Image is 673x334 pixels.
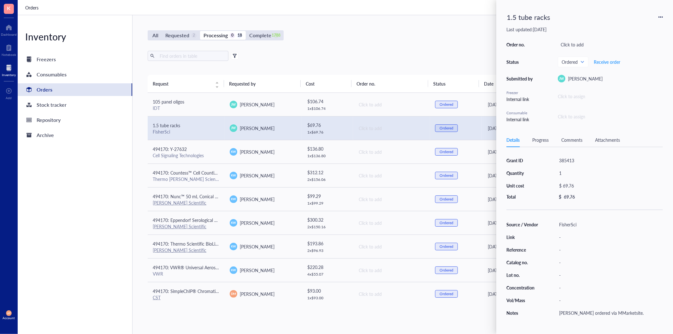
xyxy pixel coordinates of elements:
[153,247,206,253] a: [PERSON_NAME] Scientific
[18,68,132,81] a: Consumables
[506,234,539,240] div: Link
[564,194,575,200] div: 69.76
[479,75,581,92] th: Date
[153,176,220,182] div: Thermo [PERSON_NAME] Scientific
[440,244,453,249] div: Ordered
[18,83,132,96] a: Orders
[353,211,430,235] td: Click to add
[18,30,132,43] div: Inventory
[353,164,430,187] td: Click to add
[359,101,425,108] div: Click to add
[231,197,236,201] span: KW
[307,216,348,223] div: $ 300.32
[249,31,271,40] div: Complete
[556,220,663,229] div: FisherSci
[488,125,579,132] div: [DATE]
[307,240,348,247] div: $ 193.86
[488,172,579,179] div: [DATE]
[37,100,67,109] div: Stock tracker
[165,31,189,40] div: Requested
[37,55,56,64] div: Freezers
[359,243,425,250] div: Click to add
[561,136,582,143] div: Comments
[506,96,535,103] div: Internal link
[488,219,579,226] div: [DATE]
[506,194,539,200] div: Total
[440,197,453,202] div: Ordered
[562,59,583,65] span: Ordered
[231,268,236,272] span: KW
[153,241,283,247] span: 494170: Thermo Scientific BioLite Cell Culture Treated Flasks (T75)
[568,75,603,82] span: [PERSON_NAME]
[558,113,585,120] div: Click to assign
[307,130,348,135] div: 1 x $ 69.76
[353,282,430,306] td: Click to add
[307,153,348,158] div: 1 x $ 136.80
[18,98,132,111] a: Stock tracker
[558,40,663,49] div: Click to add
[556,283,663,292] div: -
[37,70,67,79] div: Consumables
[307,169,348,176] div: $ 312.12
[440,291,453,296] div: Ordered
[18,114,132,126] a: Repository
[440,126,453,131] div: Ordered
[7,312,10,314] span: AP
[506,27,663,32] div: Last updated: [DATE]
[1,33,17,36] div: Dashboard
[506,76,535,81] div: Submitted by
[556,169,663,177] div: 1
[359,219,425,226] div: Click to add
[359,172,425,179] div: Click to add
[506,116,535,123] div: Internal link
[504,10,553,24] div: 1.5 tube racks
[307,193,348,200] div: $ 99.29
[301,75,352,92] th: Cost
[506,222,539,227] div: Source / Vendor
[506,59,535,65] div: Status
[488,290,579,297] div: [DATE]
[153,294,161,301] a: CST
[307,272,348,277] div: 4 x $ 55.07
[556,233,663,242] div: -
[307,145,348,152] div: $ 136.80
[153,288,239,294] span: 494170: SimpleChIP® Chromatin IP Buffers
[37,116,61,124] div: Repository
[594,59,620,64] span: Receive order
[556,258,663,267] div: -
[353,187,430,211] td: Click to add
[153,152,220,158] div: Cell Signaling Technologies
[2,43,16,57] a: Notebook
[488,196,579,203] div: [DATE]
[240,243,275,250] span: [PERSON_NAME]
[506,42,535,47] div: Order no.
[307,106,348,111] div: 1 x $ 106.74
[18,129,132,141] a: Archive
[359,290,425,297] div: Click to add
[153,271,220,277] div: VWR
[556,308,663,317] div: [PERSON_NAME] ordered via MMarketsite.
[506,90,535,96] div: Freezer
[307,177,348,182] div: 2 x $ 156.06
[3,316,15,320] div: Account
[440,268,453,273] div: Ordered
[152,31,158,40] div: All
[351,75,428,92] th: Order no.
[595,136,620,143] div: Attachments
[231,291,236,296] span: DM
[307,201,348,206] div: 1 x $ 99.29
[353,140,430,164] td: Click to add
[506,285,539,290] div: Concentration
[428,75,479,92] th: Status
[231,126,236,131] span: JW
[240,101,275,108] span: [PERSON_NAME]
[231,221,236,225] span: KW
[153,98,184,105] span: 105 panel oligos
[506,170,539,176] div: Quantity
[153,193,307,200] span: 494170: Nunc™ 50 mL Conical Polypropylene Centrifuge Tubes, Sterile, Racked
[440,173,453,178] div: Ordered
[307,248,348,253] div: 2 x $ 96.93
[153,122,180,128] span: 1.5 tube racks
[488,243,579,250] div: [DATE]
[307,122,348,128] div: $ 69.76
